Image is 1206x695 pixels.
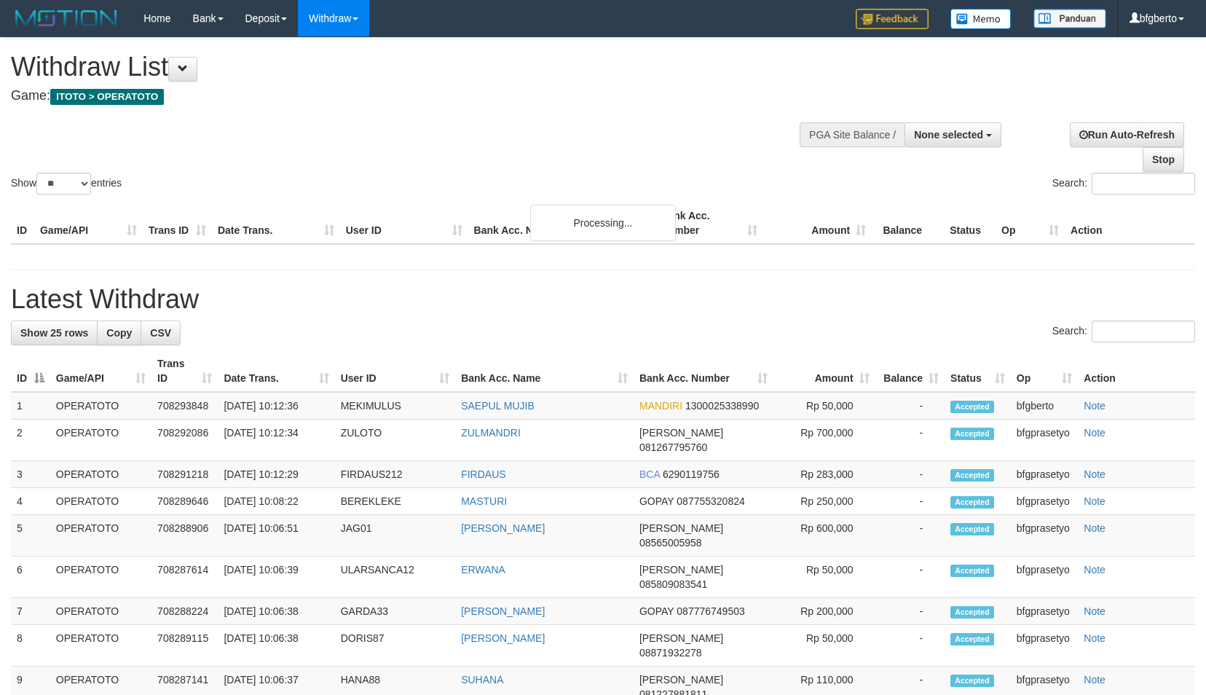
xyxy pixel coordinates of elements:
img: Feedback.jpg [856,9,929,29]
h1: Latest Withdraw [11,285,1195,314]
a: Show 25 rows [11,321,98,345]
th: Balance: activate to sort column ascending [875,350,945,392]
td: - [875,598,945,625]
span: Copy 1300025338990 to clipboard [685,400,759,412]
th: Action [1065,203,1195,244]
td: 708291218 [151,461,218,488]
span: [PERSON_NAME] [639,632,723,644]
span: GOPAY [639,495,674,507]
span: Accepted [950,496,994,509]
th: Trans ID: activate to sort column ascending [151,350,218,392]
span: Accepted [950,675,994,687]
span: Accepted [950,523,994,535]
span: Copy [106,327,132,339]
th: User ID [340,203,468,244]
td: OPERATOTO [50,420,151,461]
td: OPERATOTO [50,488,151,515]
td: Rp 200,000 [773,598,875,625]
td: bfgprasetyo [1011,598,1079,625]
td: [DATE] 10:12:36 [218,392,334,420]
td: OPERATOTO [50,557,151,598]
td: [DATE] 10:06:38 [218,598,334,625]
th: Bank Acc. Name [468,203,655,244]
td: 5 [11,515,50,557]
a: Note [1084,522,1105,534]
a: CSV [141,321,181,345]
span: Copy 087776749503 to clipboard [677,605,744,617]
td: OPERATOTO [50,625,151,667]
div: PGA Site Balance / [800,122,904,147]
td: 8 [11,625,50,667]
span: [PERSON_NAME] [639,674,723,686]
td: FIRDAUS212 [335,461,456,488]
td: - [875,557,945,598]
td: JAG01 [335,515,456,557]
td: 708288906 [151,515,218,557]
td: MEKIMULUS [335,392,456,420]
th: ID: activate to sort column descending [11,350,50,392]
a: [PERSON_NAME] [461,605,545,617]
td: - [875,625,945,667]
th: User ID: activate to sort column ascending [335,350,456,392]
a: SUHANA [461,674,503,686]
td: 2 [11,420,50,461]
td: OPERATOTO [50,461,151,488]
td: 708288224 [151,598,218,625]
a: Run Auto-Refresh [1070,122,1184,147]
span: Copy 6290119756 to clipboard [663,468,720,480]
span: Accepted [950,428,994,440]
th: Amount: activate to sort column ascending [773,350,875,392]
label: Search: [1052,173,1195,195]
a: Note [1084,495,1105,507]
td: GARDA33 [335,598,456,625]
td: bfgprasetyo [1011,515,1079,557]
label: Search: [1052,321,1195,342]
td: bfgprasetyo [1011,420,1079,461]
h4: Game: [11,89,789,103]
span: Accepted [950,565,994,577]
td: bfgprasetyo [1011,488,1079,515]
span: [PERSON_NAME] [639,564,723,576]
a: Note [1084,427,1105,439]
span: Copy 087755320824 to clipboard [677,495,744,507]
td: bfgberto [1011,392,1079,420]
span: Accepted [950,633,994,645]
a: Note [1084,400,1105,412]
a: FIRDAUS [461,468,505,480]
td: Rp 50,000 [773,392,875,420]
td: ULARSANCA12 [335,557,456,598]
span: CSV [150,327,171,339]
a: [PERSON_NAME] [461,522,545,534]
td: BEREKLEKE [335,488,456,515]
td: - [875,420,945,461]
td: Rp 600,000 [773,515,875,557]
input: Search: [1092,321,1195,342]
td: Rp 283,000 [773,461,875,488]
span: Copy 08565005958 to clipboard [639,537,702,549]
td: bfgprasetyo [1011,461,1079,488]
span: GOPAY [639,605,674,617]
td: 1 [11,392,50,420]
td: bfgprasetyo [1011,625,1079,667]
a: Note [1084,605,1105,617]
td: Rp 50,000 [773,557,875,598]
a: Stop [1143,147,1184,172]
th: Game/API [34,203,143,244]
td: [DATE] 10:06:39 [218,557,334,598]
th: Trans ID [143,203,212,244]
span: MANDIRI [639,400,682,412]
td: [DATE] 10:08:22 [218,488,334,515]
td: - [875,392,945,420]
th: Bank Acc. Number: activate to sort column ascending [634,350,773,392]
a: ZULMANDRI [461,427,521,439]
span: Accepted [950,606,994,619]
td: 708289115 [151,625,218,667]
a: Note [1084,468,1105,480]
span: Copy 08871932278 to clipboard [639,647,702,659]
td: 6 [11,557,50,598]
div: Processing... [530,205,676,241]
td: [DATE] 10:12:34 [218,420,334,461]
td: DORIS87 [335,625,456,667]
input: Search: [1092,173,1195,195]
th: Bank Acc. Name: activate to sort column ascending [455,350,634,392]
